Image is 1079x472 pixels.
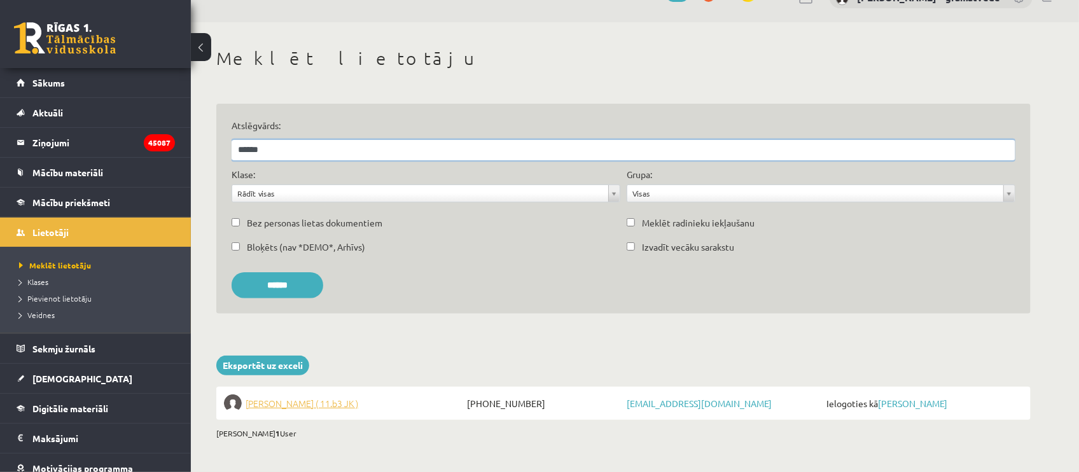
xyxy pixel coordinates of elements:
a: [EMAIL_ADDRESS][DOMAIN_NAME] [627,398,772,409]
a: Sekmju žurnāls [17,334,175,363]
a: Mācību priekšmeti [17,188,175,217]
a: Maksājumi [17,424,175,453]
span: Mācību materiāli [32,167,103,178]
span: Aktuāli [32,107,63,118]
a: Veidnes [19,309,178,321]
a: Pievienot lietotāju [19,293,178,304]
span: Rādīt visas [237,185,603,202]
label: Izvadīt vecāku sarakstu [642,240,734,254]
span: [DEMOGRAPHIC_DATA] [32,373,132,384]
legend: Maksājumi [32,424,175,453]
a: [PERSON_NAME] ( 11.b3 JK ) [224,394,464,412]
a: Rādīt visas [232,185,620,202]
label: Grupa: [627,168,652,181]
div: [PERSON_NAME] User [216,427,1031,439]
span: Sekmju žurnāls [32,343,95,354]
a: Meklēt lietotāju [19,260,178,271]
a: [DEMOGRAPHIC_DATA] [17,364,175,393]
label: Bloķēts (nav *DEMO*, Arhīvs) [247,240,365,254]
span: Klases [19,277,48,287]
a: Sākums [17,68,175,97]
i: 45087 [144,134,175,151]
a: Ziņojumi45087 [17,128,175,157]
span: Ielogoties kā [823,394,1023,412]
a: Visas [627,185,1015,202]
span: Lietotāji [32,226,69,238]
span: Sākums [32,77,65,88]
span: Veidnes [19,310,55,320]
span: Digitālie materiāli [32,403,108,414]
a: [PERSON_NAME] [878,398,947,409]
label: Atslēgvārds: [232,119,1015,132]
span: Visas [632,185,998,202]
b: 1 [275,428,280,438]
legend: Ziņojumi [32,128,175,157]
a: Lietotāji [17,218,175,247]
img: Aurēlija Reinfelde [224,394,242,412]
span: [PHONE_NUMBER] [464,394,623,412]
span: Mācību priekšmeti [32,197,110,208]
a: Rīgas 1. Tālmācības vidusskola [14,22,116,54]
span: [PERSON_NAME] ( 11.b3 JK ) [246,394,358,412]
label: Klase: [232,168,255,181]
span: Pievienot lietotāju [19,293,92,303]
a: Aktuāli [17,98,175,127]
a: Klases [19,276,178,288]
label: Meklēt radinieku iekļaušanu [642,216,755,230]
a: Digitālie materiāli [17,394,175,423]
h1: Meklēt lietotāju [216,48,1031,69]
span: Meklēt lietotāju [19,260,91,270]
a: Eksportēt uz exceli [216,356,309,375]
a: Mācību materiāli [17,158,175,187]
label: Bez personas lietas dokumentiem [247,216,382,230]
